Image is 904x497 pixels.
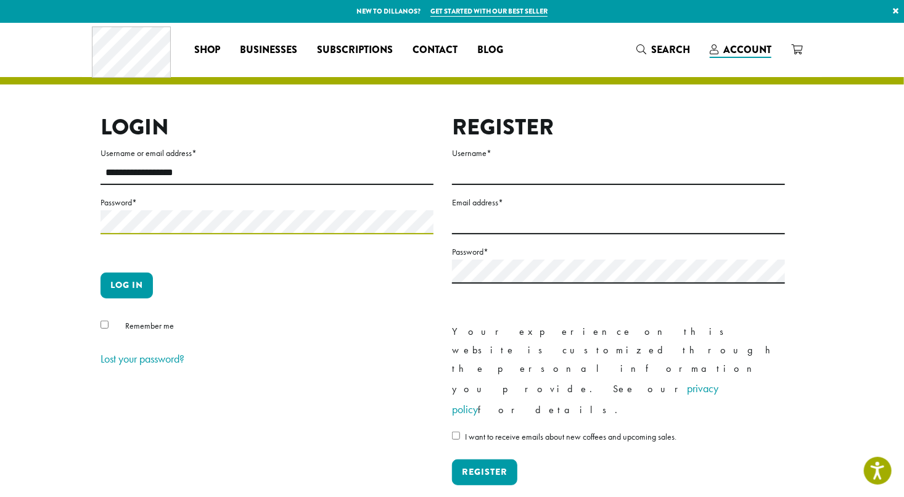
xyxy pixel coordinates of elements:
span: Businesses [240,43,298,58]
label: Email address [452,195,785,210]
a: Lost your password? [101,351,184,366]
label: Username or email address [101,146,434,161]
h2: Register [452,114,785,141]
span: Remember me [125,320,174,331]
span: I want to receive emails about new coffees and upcoming sales. [465,431,676,442]
span: Shop [194,43,221,58]
label: Password [452,244,785,260]
h2: Login [101,114,434,141]
a: Shop [184,40,231,60]
a: privacy policy [452,381,718,416]
a: Search [627,39,700,60]
span: Contact [413,43,458,58]
label: Username [452,146,785,161]
label: Password [101,195,434,210]
span: Account [723,43,771,57]
input: I want to receive emails about new coffees and upcoming sales. [452,432,460,440]
button: Log in [101,273,153,298]
span: Subscriptions [318,43,393,58]
a: Get started with our best seller [430,6,548,17]
button: Register [452,459,517,485]
span: Blog [478,43,504,58]
span: Search [651,43,690,57]
p: Your experience on this website is customized through the personal information you provide. See o... [452,322,785,420]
